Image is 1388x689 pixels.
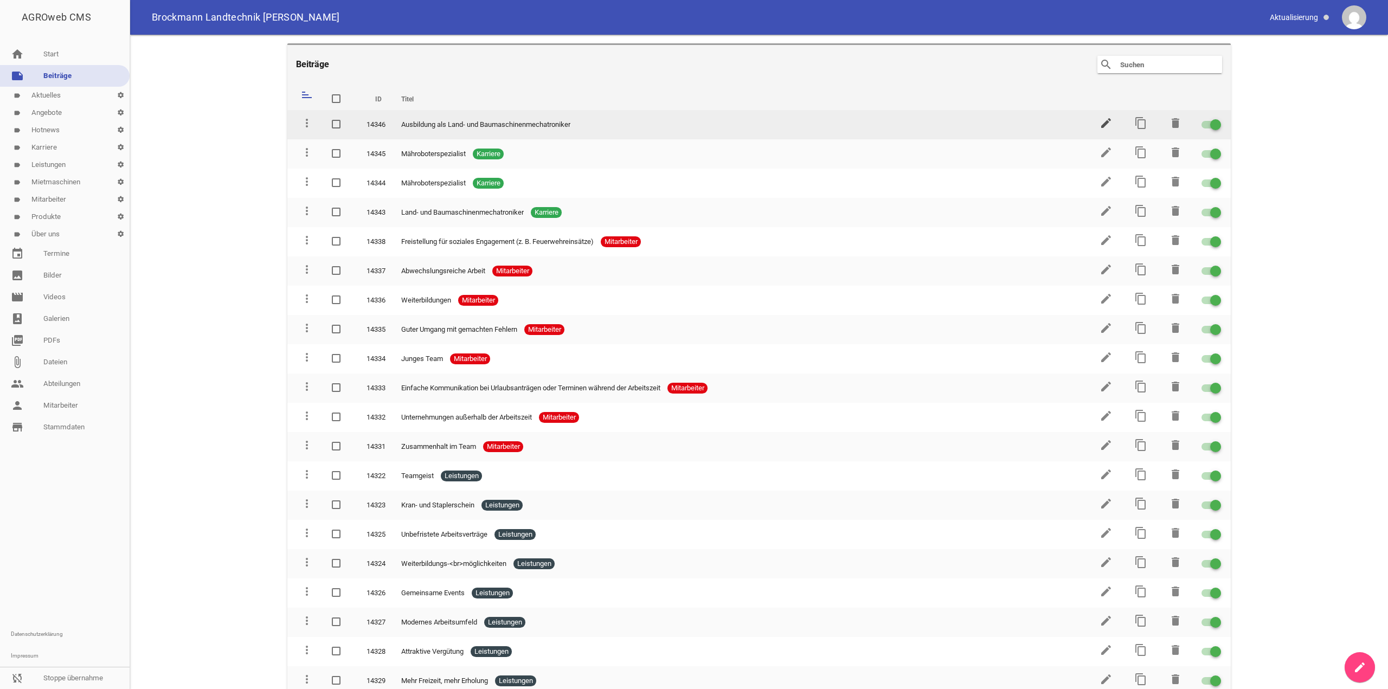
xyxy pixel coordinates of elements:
i: delete [1169,351,1182,364]
i: delete [1169,146,1182,159]
i: delete [1169,468,1182,481]
i: label [14,179,21,186]
i: sort [300,88,313,101]
a: edit [1100,621,1113,629]
a: edit [1100,182,1113,190]
i: edit [1100,643,1113,656]
i: label [14,196,21,203]
i: more_vert [300,409,313,422]
i: settings [112,191,130,208]
span: Leistungen [481,500,523,511]
a: edit [1100,152,1113,160]
span: Mitarbeiter [450,353,490,364]
i: content_copy [1134,556,1147,569]
i: more_vert [300,439,313,452]
td: 14334 [357,344,391,374]
span: Einfache Kommunikation bei Urlaubsanträgen oder Terminen während der Arbeitszeit [401,383,660,394]
i: more_vert [300,468,313,481]
i: more_vert [300,321,313,334]
td: 14335 [357,315,391,344]
i: delete [1169,292,1182,305]
a: edit [1100,416,1113,424]
i: delete [1169,175,1182,188]
i: content_copy [1134,439,1147,452]
a: edit [1100,269,1113,278]
i: edit [1100,673,1113,686]
a: edit [1100,299,1113,307]
i: store_mall_directory [11,421,24,434]
span: Brockmann Landtechnik [PERSON_NAME] [152,12,340,22]
i: edit [1100,351,1113,364]
i: edit [1100,468,1113,481]
td: 14338 [357,227,391,256]
i: label [14,214,21,221]
i: more_vert [300,614,313,627]
span: Leistungen [513,558,555,569]
i: content_copy [1134,526,1147,539]
span: Zusammenhalt im Team [401,441,476,452]
span: Leistungen [472,588,513,598]
i: label [14,110,21,117]
i: edit [1100,380,1113,393]
span: Karriere [473,149,504,159]
i: attach_file [11,356,24,369]
i: content_copy [1134,263,1147,276]
a: edit [1100,387,1113,395]
span: Mitarbeiter [483,441,523,452]
span: Modernes Arbeitsumfeld [401,617,477,628]
i: search [1100,58,1113,71]
span: Unbefristete Arbeitsverträge [401,529,487,540]
i: settings [112,226,130,243]
td: 14333 [357,374,391,403]
i: edit [1100,556,1113,569]
span: Mitarbeiter [492,266,532,276]
span: Attraktive Vergütung [401,646,464,657]
i: more_vert [300,497,313,510]
i: content_copy [1134,380,1147,393]
i: event [11,247,24,260]
i: delete [1169,673,1182,686]
a: edit [1100,504,1113,512]
a: edit [1100,240,1113,248]
span: Unternehmungen außerhalb der Arbeitszeit [401,412,532,423]
input: Suchen [1119,58,1206,71]
i: sync_disabled [11,672,24,685]
td: 14327 [357,608,391,637]
i: content_copy [1134,146,1147,159]
span: Abwechslungsreiche Arbeit [401,266,485,276]
td: 14325 [357,520,391,549]
span: Mitarbeiter [601,236,641,247]
i: more_vert [300,673,313,686]
i: picture_as_pdf [11,334,24,347]
span: Mehr Freizeit, mehr Erholung [401,675,488,686]
i: more_vert [300,585,313,598]
i: content_copy [1134,204,1147,217]
i: edit [1100,117,1113,130]
i: delete [1169,497,1182,510]
td: 14332 [357,403,391,432]
i: label [14,162,21,169]
i: edit [1100,204,1113,217]
i: settings [112,104,130,121]
a: edit [1100,650,1113,658]
i: more_vert [300,643,313,656]
i: settings [112,173,130,191]
span: Mitarbeiter [458,295,498,306]
i: delete [1169,321,1182,334]
span: Karriere [473,178,504,189]
i: more_vert [300,263,313,276]
a: edit [1100,123,1113,131]
i: edit [1100,146,1113,159]
span: Leistungen [494,529,536,540]
td: 14326 [357,578,391,608]
i: delete [1169,204,1182,217]
i: settings [112,121,130,139]
i: content_copy [1134,673,1147,686]
td: 14336 [357,286,391,315]
i: content_copy [1134,614,1147,627]
i: content_copy [1134,351,1147,364]
i: more_vert [300,351,313,364]
span: Karriere [531,207,562,218]
a: edit [1100,328,1113,336]
i: edit [1100,585,1113,598]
